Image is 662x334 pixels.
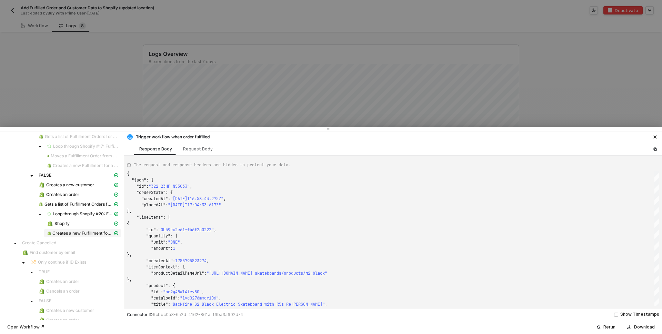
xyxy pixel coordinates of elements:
img: integration-icon [31,259,36,265]
span: TRUE [39,269,50,275]
span: caret-down [22,261,25,265]
span: "1yd0276mmdr106" [180,295,219,301]
span: "amount" [151,246,170,251]
span: " [207,271,209,276]
div: Connector ID [127,312,243,317]
span: icon-cards [114,183,118,187]
span: Creates a new Fulfillment for a Fulfillment Order [44,229,121,237]
span: "[DATE]T17:04:33.617Z" [168,202,221,208]
span: Creates a new customer [36,181,121,189]
span: "itemContext" [146,264,178,270]
span: "lineItems" [137,215,163,220]
span: Find customer by email [19,248,121,257]
div: Show Timestamps [620,311,659,318]
span: : [165,202,168,208]
span: Gets a list of Fulfillment Orders for a specific Order [45,134,118,139]
img: integration-icon [47,153,49,159]
span: "placedAt" [141,202,165,208]
span: , [207,258,209,264]
img: integration-icon [39,308,44,313]
span: : [204,271,207,276]
span: Creates an order [36,277,121,286]
img: integration-icon [47,211,51,217]
span: -skateboards/products/g2-black [252,271,325,276]
span: : [161,289,163,295]
span: "product" [146,283,168,288]
span: Creates an order [46,317,79,323]
span: : { [170,233,178,239]
span: Only continue if ID Exists [28,258,121,266]
button: Download [623,323,659,331]
span: Creates an order [36,316,121,324]
span: : [ [163,215,170,220]
span: Moves a Fulfillment Order from one merchant managed location to another merchant managed location [51,153,118,159]
span: Creates an order [46,279,79,284]
span: Cancels an order [46,288,80,294]
span: Loop through Shopify #17: Fulfillment Orders [44,142,121,150]
div: Response Body [139,146,172,152]
div: Open Workflow ↗ [7,324,44,330]
span: "id" [137,184,146,189]
span: "orderState" [137,190,165,195]
span: The request and response Headers are hidden to protect your data. [134,162,291,168]
span: : [168,196,170,202]
span: "unit" [151,239,165,245]
img: integration-icon [39,182,44,188]
img: integration-icon [39,134,43,139]
div: Trigger workflow when order fulfilled [127,134,210,140]
button: Rerun [592,323,620,331]
span: "ONE" [168,239,180,245]
span: "id" [146,227,156,233]
img: integration-icon [39,317,44,323]
span: , [223,196,226,202]
span: caret-down [38,213,42,216]
span: Moves a Fulfillment Order from one merchant managed location to another merchant managed location [44,152,121,160]
span: { [127,171,129,177]
span: "ne2g48wl4iev50" [163,289,202,295]
span: : [168,302,170,307]
span: , [190,184,192,189]
span: "productDetailPageUrl" [151,271,204,276]
span: "quantity" [146,233,170,239]
span: Loop through Shopify #17: Fulfillment Orders [53,144,118,149]
span: : [173,258,175,264]
span: "id" [151,289,161,295]
div: Request Body [183,146,213,152]
span: : { [165,190,173,195]
span: icon-close [653,135,657,139]
span: Only continue if ID Exists [38,259,86,265]
span: Creates a new Fulfillment for a Fulfillment Order [44,161,121,170]
span: , [325,302,327,307]
img: integration-icon [47,163,51,168]
img: integration-icon [39,202,43,207]
span: : [170,246,173,251]
span: caret-down [30,174,33,178]
span: { [127,221,129,226]
span: : [178,295,180,301]
span: Creates a new Fulfillment for a Fulfillment Order [52,230,113,236]
span: "catalogId" [151,295,178,301]
span: Loop through Shopify #20: Fulfillment Orders [44,210,121,218]
span: "Backfire G2 Black Electric Skateboard with R5s Re [170,302,291,307]
span: [URL][DOMAIN_NAME] [209,271,252,276]
span: " [325,271,327,276]
span: FALSE [39,173,51,178]
span: , [202,289,204,295]
span: : [165,239,168,245]
img: integration-icon [47,144,51,149]
button: Open Workflow ↗ [3,323,49,331]
div: Download [634,324,655,330]
span: Creates an order [36,190,121,199]
span: FALSE [39,298,51,304]
img: integration-icon [47,230,51,236]
span: Creates an order [46,192,79,197]
span: Gets a list of Fulfillment Orders for a specific Order [36,132,121,141]
span: FALSE [36,171,121,179]
span: Create Cancelled [19,239,121,247]
span: FALSE [36,297,121,305]
span: icon-cards [114,212,118,216]
span: Creates a new customer [36,306,121,315]
span: icon-cards [114,173,118,177]
span: icon-drag-indicator [327,127,331,131]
